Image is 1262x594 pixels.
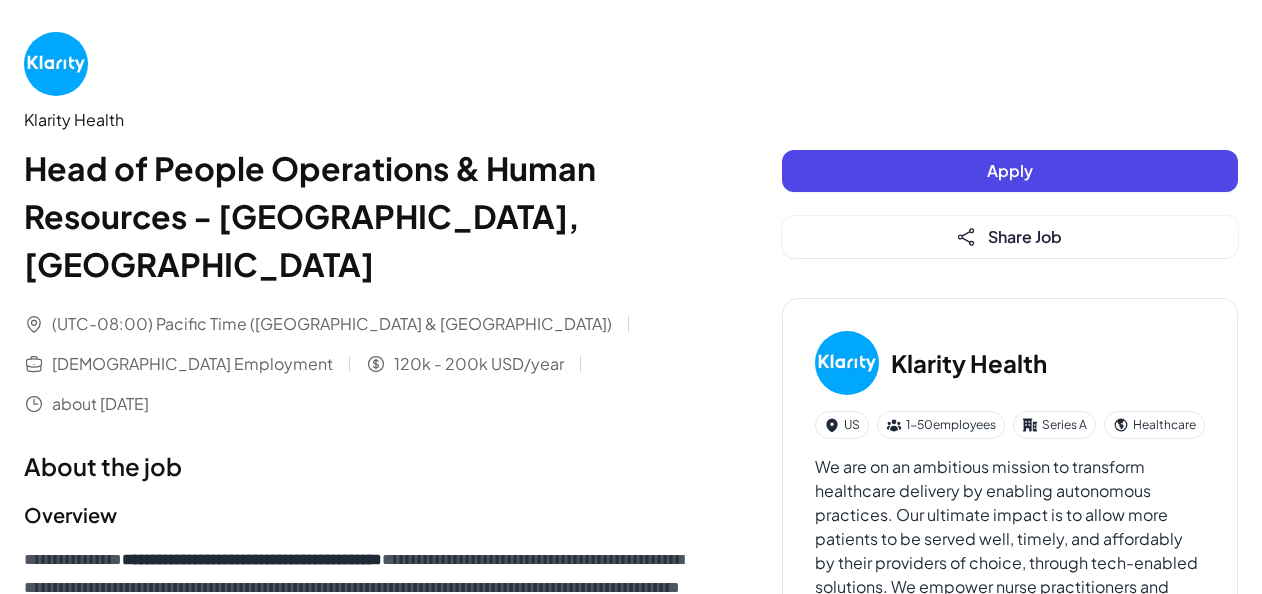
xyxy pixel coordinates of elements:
h1: About the job [24,448,702,484]
span: Share Job [988,226,1062,247]
span: [DEMOGRAPHIC_DATA] Employment [52,352,333,376]
h1: Head of People Operations & Human Resources - [GEOGRAPHIC_DATA], [GEOGRAPHIC_DATA] [24,144,702,288]
span: about [DATE] [52,392,149,416]
h3: Klarity Health [891,345,1047,381]
div: US [815,411,869,439]
img: Kl [24,32,88,96]
div: 1-50 employees [877,411,1005,439]
div: Healthcare [1104,411,1205,439]
div: Klarity Health [24,108,702,132]
button: Apply [782,150,1238,192]
div: Series A [1013,411,1096,439]
h2: Overview [24,500,702,530]
span: (UTC-08:00) Pacific Time ([GEOGRAPHIC_DATA] & [GEOGRAPHIC_DATA]) [52,312,612,336]
img: Kl [815,331,879,395]
span: Apply [987,160,1033,181]
span: 120k - 200k USD/year [394,352,564,376]
button: Share Job [782,216,1238,258]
